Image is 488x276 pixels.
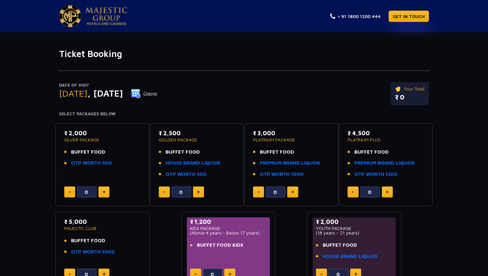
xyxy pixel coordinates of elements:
img: minus [320,274,322,275]
p: PLATINUM PACKAGE [253,138,330,142]
a: HOUSE BRAND LIQUOR [323,253,377,260]
img: minus [258,192,259,193]
a: + 91 1800 1200 444 [330,13,381,20]
img: plus [386,190,389,194]
a: PREMIUM BRAND LIQUOR [260,159,320,167]
img: minus [69,274,71,275]
img: Majestic Pride [59,5,81,27]
p: KIDS PACKAGE [190,226,267,231]
a: OTP WORTH 5500 [71,248,115,256]
img: plus [229,272,231,276]
img: minus [163,192,165,193]
p: ₹ 2,000 [64,129,141,138]
span: BUFFET FOOD [323,242,357,249]
p: ₹ 1,200 [190,217,267,226]
p: Your Total [395,85,424,92]
img: ticket [395,85,402,92]
img: plus [354,272,357,276]
button: Change [131,88,158,99]
img: Majestic Pride [86,7,127,25]
p: ₹ 4,500 [348,129,424,138]
img: plus [291,190,294,194]
img: minus [195,274,197,275]
a: GET IN TOUCH [389,11,429,22]
span: [DATE] [59,88,87,99]
p: PLATINUM PLUS [348,138,424,142]
a: OTP WORTH 500 [71,159,112,167]
a: OTP WORTH 1500 [354,171,398,178]
a: HOUSE BRAND LIQUOR [166,159,220,167]
p: MAJESTIC CLUB [64,226,141,231]
img: plus [197,190,200,194]
a: PREMIUM BRAND LIQUOR [354,159,414,167]
span: , [DATE] [87,88,123,99]
a: OTP WORTH 1000 [260,171,304,178]
span: BUFFET FOOD [71,148,105,156]
span: BUFFET FOOD [71,237,105,244]
span: BUFFET FOOD [260,148,294,156]
span: BUFFET FOOD [166,148,200,156]
h1: Ticket Booking [59,48,429,59]
img: minus [352,192,354,193]
p: ₹ 2,500 [159,129,235,138]
span: BUFFET FOOD [354,148,389,156]
img: minus [69,192,71,193]
p: Date of Visit [59,82,158,89]
img: plus [103,272,106,276]
p: YOUTH PACKAGE [316,226,392,231]
a: OTP WORTH 500 [166,171,207,178]
p: ₹ 0 [395,92,424,102]
p: GOLDEN PACKAGE [159,138,235,142]
p: ₹ 5,000 [64,217,141,226]
p: (Above 4 years - Below 17 years) [190,231,267,235]
p: ₹ 2,000 [316,217,392,226]
p: SILVER PACKAGE [64,138,141,142]
h4: Select Packages Below [59,111,429,117]
p: (18 years - 21 years) [316,231,392,235]
span: BUFFET FOOD KIDS [197,242,243,249]
p: ₹ 3,000 [253,129,330,138]
img: plus [103,190,106,194]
